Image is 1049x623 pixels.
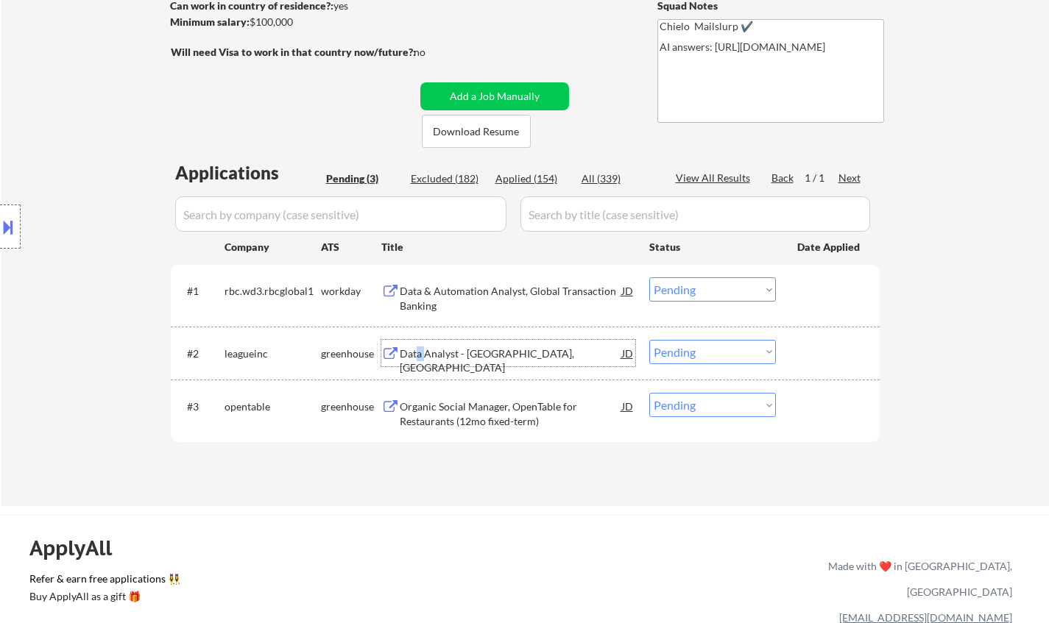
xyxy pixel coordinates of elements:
div: Buy ApplyAll as a gift 🎁 [29,591,177,602]
div: Company [225,240,321,254]
input: Search by title (case sensitive) [520,196,870,232]
div: leagueinc [225,346,321,361]
div: Data & Automation Analyst, Global Transaction Banking [400,284,622,313]
button: Add a Job Manually [420,82,569,110]
div: Made with ❤️ in [GEOGRAPHIC_DATA], [GEOGRAPHIC_DATA] [822,553,1012,605]
div: Status [649,233,776,260]
div: View All Results [676,171,755,185]
div: opentable [225,399,321,414]
strong: Will need Visa to work in that country now/future?: [171,46,416,58]
div: Applied (154) [495,171,569,186]
div: Excluded (182) [411,171,484,186]
div: Back [771,171,795,185]
div: JD [621,393,635,419]
div: rbc.wd3.rbcglobal1 [225,284,321,299]
input: Search by company (case sensitive) [175,196,506,232]
div: Data Analyst - [GEOGRAPHIC_DATA], [GEOGRAPHIC_DATA] [400,346,622,375]
div: greenhouse [321,346,381,361]
a: Buy ApplyAll as a gift 🎁 [29,589,177,608]
strong: Minimum salary: [170,15,250,28]
div: JD [621,340,635,366]
div: JD [621,277,635,304]
div: ApplyAll [29,535,129,560]
div: Title [381,240,635,254]
div: greenhouse [321,399,381,414]
div: Organic Social Manager, OpenTable for Restaurants (12mo fixed-term) [400,399,622,428]
div: no [414,45,456,60]
div: workday [321,284,381,299]
div: All (339) [582,171,655,186]
a: Refer & earn free applications 👯‍♀️ [29,574,520,589]
div: $100,000 [170,15,415,29]
button: Download Resume [422,115,531,148]
div: Pending (3) [326,171,400,186]
div: Next [838,171,862,185]
div: ATS [321,240,381,254]
div: 1 / 1 [805,171,838,185]
div: Date Applied [797,240,862,254]
div: #3 [187,399,213,414]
